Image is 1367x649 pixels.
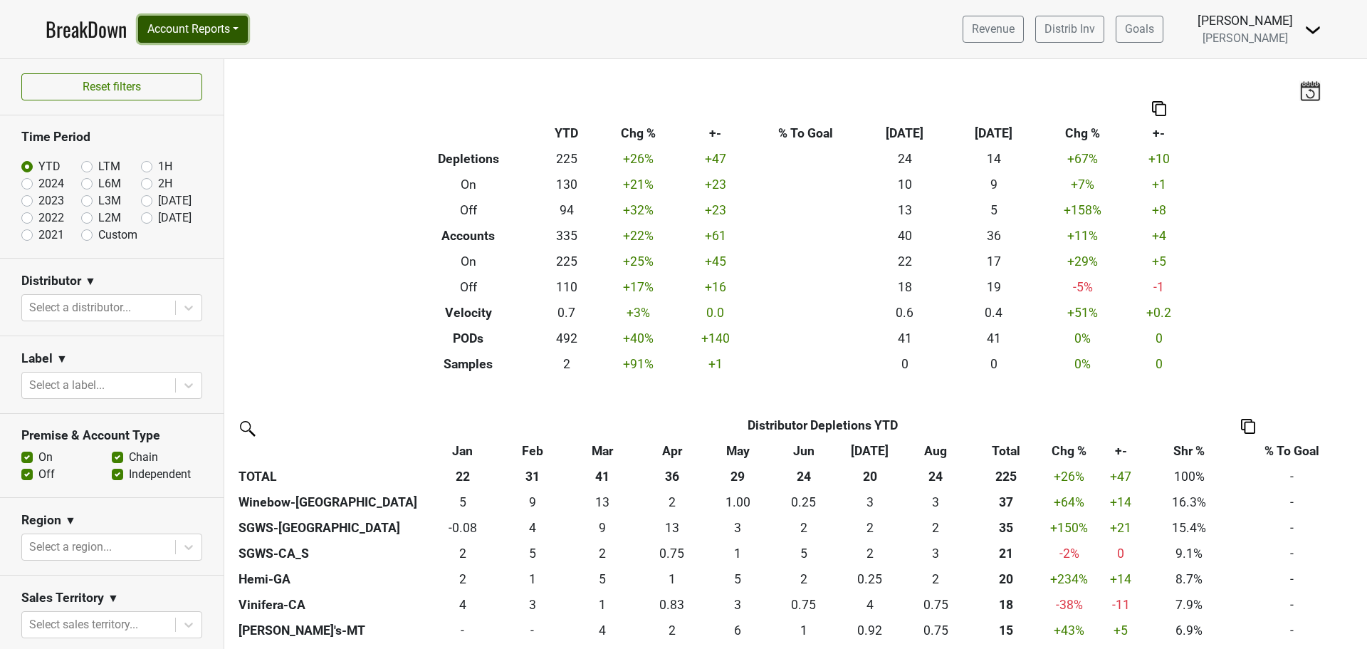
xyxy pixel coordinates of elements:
div: 5 [708,570,768,588]
td: -2 % [1043,541,1096,566]
td: 24 [860,146,949,172]
td: 1.333 [565,592,639,618]
td: 3 [705,592,771,618]
td: 0.75 [639,541,705,566]
th: Distributor Depletions YTD [499,412,1146,438]
th: On [401,172,537,197]
td: 2.25 [639,618,705,643]
td: 2.75 [705,515,771,541]
th: 29 [705,464,771,489]
div: 3 [708,596,768,614]
div: 3 [906,544,965,563]
td: +91 % [597,351,680,377]
td: 1.917 [771,515,837,541]
th: 20.502 [969,541,1043,566]
td: +3 % [597,300,680,326]
td: +51 % [1038,300,1127,326]
div: 13 [642,519,701,537]
td: 9.416 [499,489,565,515]
td: -38 % [1043,592,1096,618]
img: Copy to clipboard [1241,419,1255,434]
div: 1 [503,570,562,588]
label: Off [38,466,55,483]
th: Mar: activate to sort column ascending [565,438,639,464]
div: 0.92 [840,621,899,640]
th: [DATE] [949,120,1038,146]
th: Feb: activate to sort column ascending [499,438,565,464]
div: 5 [503,544,562,563]
a: BreakDown [46,14,127,44]
td: +16 [680,274,750,300]
div: 4 [569,621,636,640]
div: +14 [1099,570,1143,588]
td: 2.75 [837,489,903,515]
td: 16.3% [1146,489,1233,515]
td: 2.333 [903,566,969,592]
td: 18 [860,274,949,300]
span: ▼ [65,512,76,529]
img: Copy to clipboard [1152,101,1166,116]
td: 1.25 [705,541,771,566]
th: YTD [536,120,597,146]
th: 225 [969,464,1043,489]
div: 2 [840,544,899,563]
td: 0.7 [536,300,597,326]
td: - [1233,515,1351,541]
td: 0.75 [903,618,969,643]
div: 4 [503,519,562,537]
td: 0 % [1038,351,1127,377]
div: 37 [972,493,1039,512]
td: 6.9% [1146,618,1233,643]
th: Off [401,197,537,223]
td: +47 [680,146,750,172]
td: 10 [860,172,949,197]
label: L2M [98,209,121,227]
td: 17 [949,249,1038,274]
th: Jan: activate to sort column ascending [426,438,499,464]
td: 0.0 [680,300,750,326]
td: 36 [949,223,1038,249]
th: 22 [426,464,499,489]
div: 3 [840,493,899,512]
td: 14 [949,146,1038,172]
td: 3.99 [565,618,639,643]
td: +32 % [597,197,680,223]
th: Total: activate to sort column ascending [969,438,1043,464]
div: 2 [774,570,833,588]
span: +26% [1054,469,1084,484]
td: 5 [705,566,771,592]
td: - [1233,566,1351,592]
th: [PERSON_NAME]'s-MT [235,618,426,643]
td: 0.833 [639,592,705,618]
th: 24 [903,464,969,489]
th: Off [401,274,537,300]
div: 2 [429,544,496,563]
label: 1H [158,158,172,175]
div: 15 [972,621,1039,640]
label: 2H [158,175,172,192]
div: 3 [906,493,965,512]
td: +26 % [597,146,680,172]
span: ▼ [85,273,96,290]
td: 2 [536,351,597,377]
td: 130 [536,172,597,197]
div: +21 [1099,519,1143,537]
td: 2.5 [903,489,969,515]
td: +150 % [1043,515,1096,541]
th: Accounts [401,223,537,249]
div: 21 [972,544,1039,563]
h3: Label [21,351,53,366]
div: 0.83 [642,596,701,614]
div: 0.75 [906,596,965,614]
th: Winebow-[GEOGRAPHIC_DATA] [235,489,426,515]
h3: Sales Territory [21,591,104,606]
div: 1 [774,621,833,640]
div: 9 [569,519,636,537]
td: 100% [1146,464,1233,489]
label: [DATE] [158,192,192,209]
a: Distrib Inv [1035,16,1104,43]
th: TOTAL [235,464,426,489]
label: 2023 [38,192,64,209]
div: 0.25 [840,570,899,588]
h3: Distributor [21,274,81,289]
